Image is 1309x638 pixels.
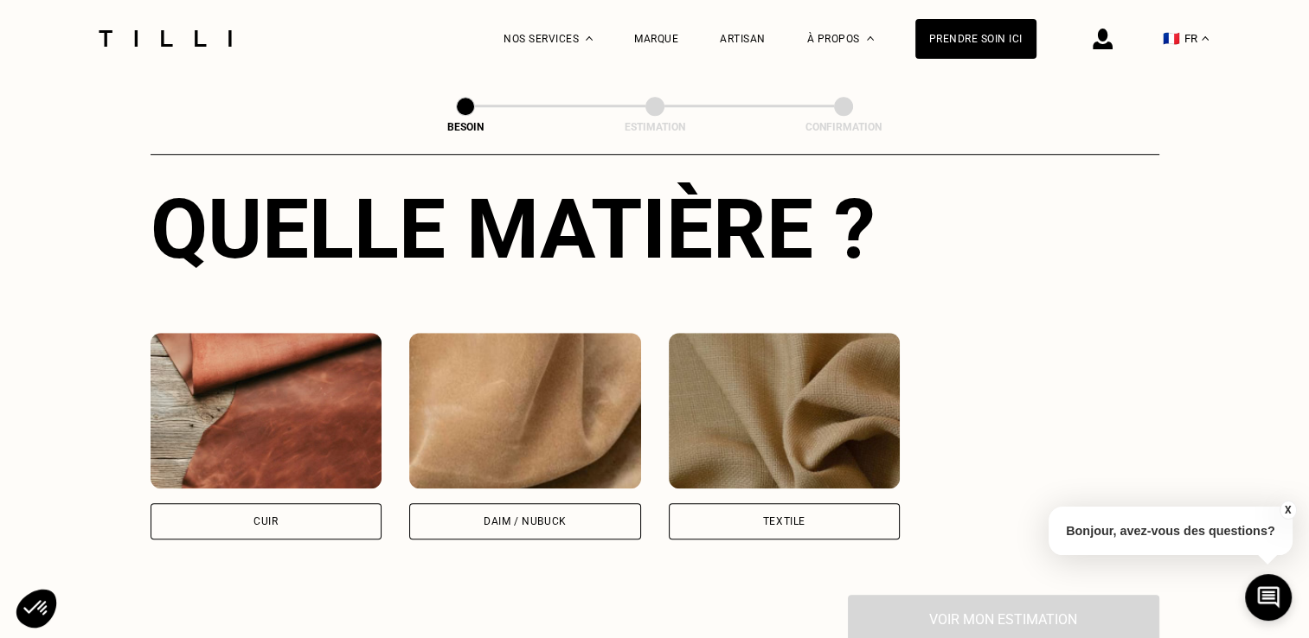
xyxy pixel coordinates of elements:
div: Daim / Nubuck [484,516,567,526]
a: Prendre soin ici [915,19,1036,59]
div: Estimation [568,121,741,133]
div: Textile [763,516,805,526]
img: menu déroulant [1202,36,1209,41]
span: 🇫🇷 [1163,30,1180,47]
button: X [1279,501,1296,520]
img: Tilli retouche vos vêtements en Cuir [151,333,382,488]
a: Artisan [720,33,766,45]
div: Quelle matière ? [151,181,1159,278]
img: Menu déroulant à propos [867,36,874,41]
p: Bonjour, avez-vous des questions? [1049,507,1293,555]
div: Besoin [379,121,552,133]
a: Marque [634,33,678,45]
img: Tilli retouche vos vêtements en Textile [669,333,901,488]
div: Cuir [253,516,278,526]
img: Logo du service de couturière Tilli [93,30,238,47]
img: Tilli retouche vos vêtements en Daim / Nubuck [409,333,641,488]
img: Menu déroulant [586,36,593,41]
div: Confirmation [757,121,930,133]
img: icône connexion [1093,29,1113,49]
